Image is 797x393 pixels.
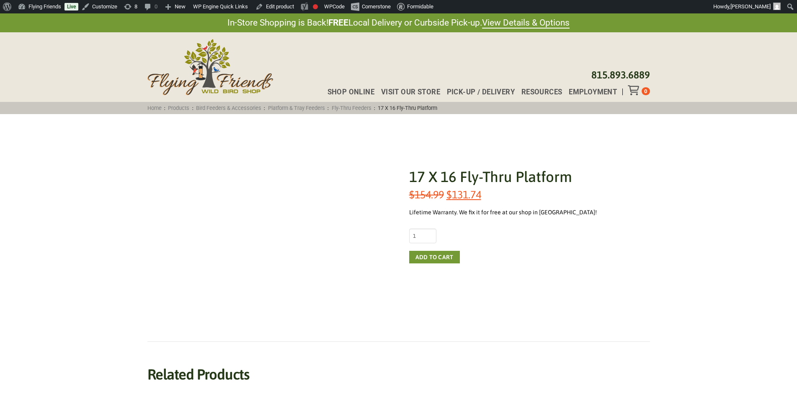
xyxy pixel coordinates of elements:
[328,88,375,96] span: Shop Online
[482,18,570,29] a: View Details & Options
[147,365,650,383] h2: Related products
[165,105,192,111] a: Products
[144,105,164,111] a: Home
[628,85,642,95] div: Toggle Off Canvas Content
[409,188,415,200] span: $
[409,229,436,243] input: Product quantity
[569,88,617,96] span: Employment
[374,88,440,96] a: Visit Our Store
[730,3,771,10] span: [PERSON_NAME]
[562,88,617,96] a: Employment
[313,4,318,9] div: Focus keyphrase not set
[515,88,562,96] a: Resources
[381,88,440,96] span: Visit Our Store
[446,188,452,200] span: $
[64,3,78,10] a: Live
[375,105,440,111] span: 17 X 16 Fly-Thru Platform
[409,251,460,263] button: Add to cart
[193,105,264,111] a: Bird Feeders & Accessories
[227,17,570,29] span: In-Store Shopping is Back! Local Delivery or Curbside Pick-up.
[644,88,647,94] span: 0
[409,167,650,187] h1: 17 X 16 Fly-Thru Platform
[144,105,440,111] span: : : : : :
[440,88,515,96] a: Pick-up / Delivery
[147,39,273,95] img: Flying Friends Wild Bird Shop Logo
[409,188,444,200] bdi: 154.99
[321,88,374,96] a: Shop Online
[591,69,650,81] a: 815.893.6889
[409,208,650,217] div: Lifetime Warranty. We fix it for free at our shop in [GEOGRAPHIC_DATA]!
[329,105,374,111] a: Fly-Thru Feeders
[447,88,515,96] span: Pick-up / Delivery
[446,188,481,200] bdi: 131.74
[328,18,348,28] strong: FREE
[521,88,562,96] span: Resources
[265,105,328,111] a: Platform & Tray Feeders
